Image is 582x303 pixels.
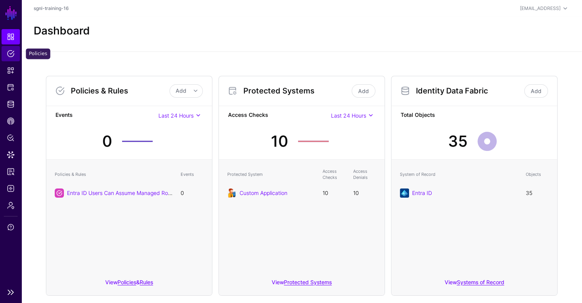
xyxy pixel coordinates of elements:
[396,164,522,185] th: System of Record
[2,46,20,61] a: Policies
[117,279,136,285] a: Policies
[46,274,212,295] div: View &
[227,188,236,198] img: svg+xml;base64,PHN2ZyB3aWR0aD0iOTgiIGhlaWdodD0iMTIyIiB2aWV3Qm94PSIwIDAgOTggMTIyIiBmaWxsPSJub25lIi...
[2,97,20,112] a: Identity Data Fabric
[7,100,15,108] span: Identity Data Fabric
[416,86,523,95] h3: Identity Data Fabric
[412,190,432,196] a: Entra ID
[7,117,15,125] span: CAEP Hub
[7,223,15,231] span: Support
[2,164,20,179] a: Reports
[7,50,15,57] span: Policies
[319,164,349,185] th: Access Checks
[391,274,557,295] div: View
[34,25,90,38] h2: Dashboard
[400,188,409,198] img: svg+xml;base64,PHN2ZyB3aWR0aD0iNjQiIGhlaWdodD0iNjQiIHZpZXdCb3g9IjAgMCA2NCA2NCIgZmlsbD0ibm9uZSIgeG...
[349,185,380,201] td: 10
[7,151,15,159] span: Data Lens
[219,274,385,295] div: View
[34,5,69,11] a: sgnl-training-16
[158,112,194,119] span: Last 24 Hours
[349,164,380,185] th: Access Denials
[448,130,468,153] div: 35
[457,279,504,285] a: Systems of Record
[331,112,366,119] span: Last 24 Hours
[26,48,50,59] div: Policies
[522,185,553,201] td: 35
[240,190,287,196] a: Custom Application
[2,80,20,95] a: Protected Systems
[177,164,207,185] th: Events
[2,63,20,78] a: Snippets
[67,190,175,196] a: Entra ID Users Can Assume Managed Roles
[7,201,15,209] span: Admin
[271,130,288,153] div: 10
[319,185,349,201] td: 10
[352,84,375,98] a: Add
[140,279,153,285] a: Rules
[2,181,20,196] a: Logs
[177,185,207,201] td: 0
[7,84,15,91] span: Protected Systems
[401,111,548,120] strong: Total Objects
[71,86,170,95] h3: Policies & Rules
[7,67,15,74] span: Snippets
[2,130,20,146] a: Policy Lens
[2,29,20,44] a: Dashboard
[284,279,332,285] a: Protected Systems
[7,168,15,175] span: Reports
[2,198,20,213] a: Admin
[2,147,20,162] a: Data Lens
[102,130,112,153] div: 0
[228,111,331,120] strong: Access Checks
[7,134,15,142] span: Policy Lens
[7,33,15,41] span: Dashboard
[176,87,186,94] span: Add
[522,164,553,185] th: Objects
[2,113,20,129] a: CAEP Hub
[5,5,18,21] a: SGNL
[520,5,561,12] div: [EMAIL_ADDRESS]
[243,86,350,95] h3: Protected Systems
[7,185,15,192] span: Logs
[55,111,158,120] strong: Events
[524,84,548,98] a: Add
[223,164,319,185] th: Protected System
[51,164,177,185] th: Policies & Rules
